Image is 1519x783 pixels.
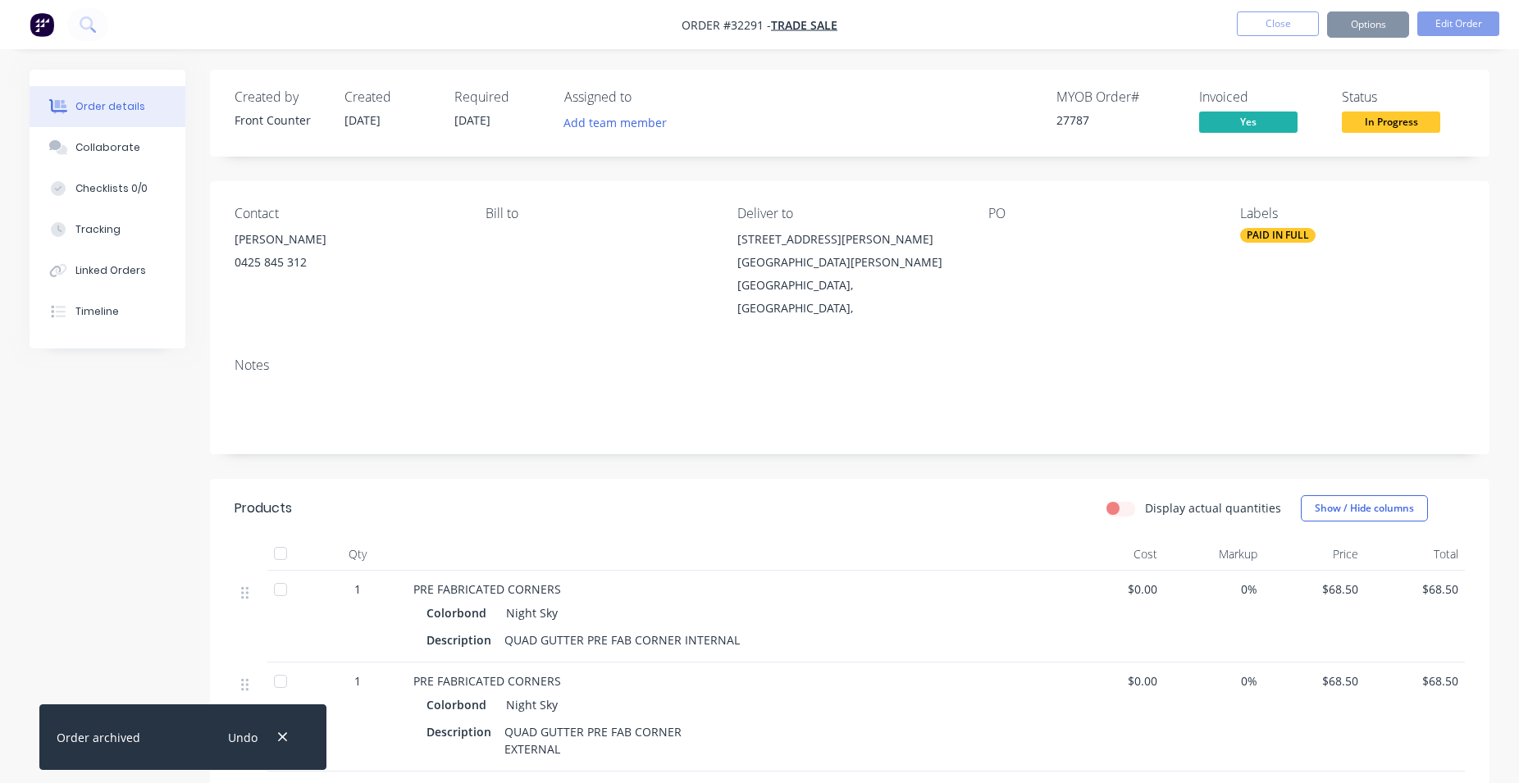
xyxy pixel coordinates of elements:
div: [STREET_ADDRESS][PERSON_NAME][GEOGRAPHIC_DATA][PERSON_NAME][GEOGRAPHIC_DATA], [GEOGRAPHIC_DATA], [737,228,962,320]
div: Deliver to [737,206,962,221]
div: QUAD GUTTER PRE FAB CORNER INTERNAL [498,628,746,652]
div: PO [988,206,1213,221]
div: Colorbond [427,601,493,625]
div: Checklists 0/0 [75,181,148,196]
div: Status [1342,89,1465,105]
a: TRADE SALE [771,17,837,33]
button: Linked Orders [30,250,185,291]
button: Close [1237,11,1319,36]
span: [DATE] [344,112,381,128]
div: Contact [235,206,459,221]
div: Invoiced [1199,89,1322,105]
button: Timeline [30,291,185,332]
span: $0.00 [1070,580,1157,598]
div: Notes [235,357,1465,373]
span: 1 [354,580,361,598]
span: $0.00 [1070,672,1157,690]
div: Timeline [75,304,119,319]
button: Add team member [564,112,676,134]
span: [DATE] [454,112,490,128]
button: Collaborate [30,127,185,168]
span: 0% [1170,580,1258,598]
div: Products [235,498,292,518]
div: Bill to [486,206,710,221]
div: QUAD GUTTER PRE FAB CORNER EXTERNAL [498,720,691,761]
div: Order archived [57,729,140,746]
div: [PERSON_NAME]0425 845 312 [235,228,459,280]
div: [GEOGRAPHIC_DATA][PERSON_NAME][GEOGRAPHIC_DATA], [GEOGRAPHIC_DATA], [737,251,962,320]
div: 27787 [1056,112,1179,129]
div: Required [454,89,545,105]
div: MYOB Order # [1056,89,1179,105]
div: Price [1264,538,1365,571]
div: Colorbond [427,693,493,717]
div: Cost [1063,538,1164,571]
span: 0% [1170,672,1258,690]
span: In Progress [1342,112,1440,132]
div: Front Counter [235,112,325,129]
div: Collaborate [75,140,140,155]
div: [STREET_ADDRESS][PERSON_NAME] [737,228,962,251]
div: Description [427,720,498,744]
span: Order #32291 - [682,17,771,33]
span: PRE FABRICATED CORNERS [413,673,561,689]
button: In Progress [1342,112,1440,136]
span: $68.50 [1371,672,1459,690]
span: $68.50 [1270,580,1358,598]
div: Created by [235,89,325,105]
div: Order details [75,99,145,114]
div: Qty [308,538,407,571]
div: [PERSON_NAME] [235,228,459,251]
button: Undo [219,726,266,749]
button: Options [1327,11,1409,38]
span: 1 [354,672,361,690]
div: Linked Orders [75,263,146,278]
button: Tracking [30,209,185,250]
button: Add team member [555,112,676,134]
button: Show / Hide columns [1301,495,1428,521]
span: PRE FABRICATED CORNERS [413,581,561,597]
div: Night Sky [499,601,558,625]
div: Tracking [75,222,121,237]
div: Labels [1240,206,1465,221]
div: Description [427,628,498,652]
span: Yes [1199,112,1298,132]
div: Night Sky [499,693,558,717]
div: PAID IN FULL [1240,228,1316,243]
label: Display actual quantities [1145,499,1281,517]
span: $68.50 [1270,672,1358,690]
img: Factory [30,12,54,37]
div: Markup [1164,538,1265,571]
span: $68.50 [1371,580,1459,598]
div: Created [344,89,435,105]
div: Assigned to [564,89,728,105]
button: Checklists 0/0 [30,168,185,209]
div: 0425 845 312 [235,251,459,274]
div: Total [1365,538,1466,571]
button: Order details [30,86,185,127]
button: Edit Order [1417,11,1499,36]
